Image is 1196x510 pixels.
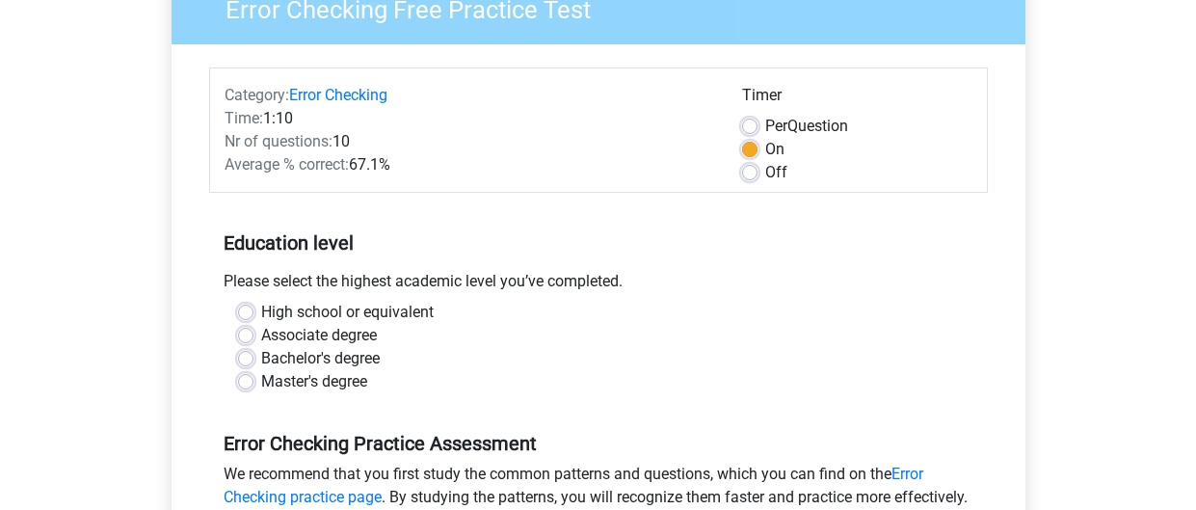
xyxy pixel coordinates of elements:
[210,130,728,153] div: 10
[225,86,289,104] span: Category:
[225,132,332,150] span: Nr of questions:
[261,370,367,393] label: Master's degree
[210,153,728,176] div: 67.1%
[210,107,728,130] div: 1:10
[765,115,848,138] label: Question
[765,138,784,161] label: On
[289,86,387,104] a: Error Checking
[224,432,973,455] h5: Error Checking Practice Assessment
[765,117,787,135] span: Per
[225,109,263,127] span: Time:
[261,347,380,370] label: Bachelor's degree
[742,84,972,115] div: Timer
[765,161,787,184] label: Off
[261,324,377,347] label: Associate degree
[224,465,923,506] a: Error Checking practice page
[209,270,988,301] div: Please select the highest academic level you’ve completed.
[225,155,349,174] span: Average % correct:
[261,301,434,324] label: High school or equivalent
[224,224,973,262] h5: Education level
